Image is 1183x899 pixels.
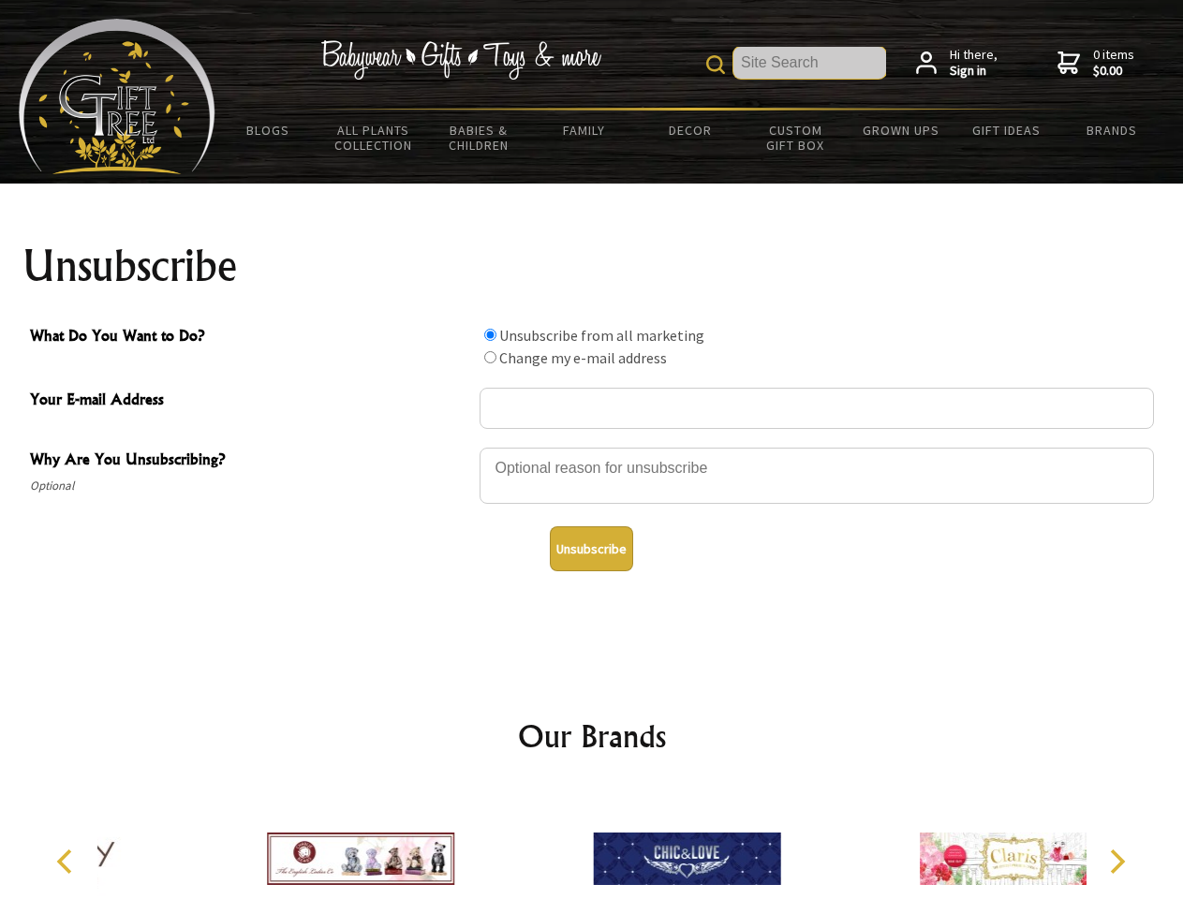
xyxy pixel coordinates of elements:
[30,388,470,415] span: Your E-mail Address
[499,348,667,367] label: Change my e-mail address
[916,47,998,80] a: Hi there,Sign in
[733,47,886,79] input: Site Search
[499,326,704,345] label: Unsubscribe from all marketing
[22,243,1161,288] h1: Unsubscribe
[1057,47,1134,80] a: 0 items$0.00
[480,388,1154,429] input: Your E-mail Address
[37,714,1146,759] h2: Our Brands
[1093,46,1134,80] span: 0 items
[215,111,321,150] a: BLOGS
[484,329,496,341] input: What Do You Want to Do?
[848,111,954,150] a: Grown Ups
[426,111,532,165] a: Babies & Children
[637,111,743,150] a: Decor
[1059,111,1165,150] a: Brands
[954,111,1059,150] a: Gift Ideas
[484,351,496,363] input: What Do You Want to Do?
[30,475,470,497] span: Optional
[1096,841,1137,882] button: Next
[30,448,470,475] span: Why Are You Unsubscribing?
[532,111,638,150] a: Family
[743,111,849,165] a: Custom Gift Box
[320,40,601,80] img: Babywear - Gifts - Toys & more
[321,111,427,165] a: All Plants Collection
[950,63,998,80] strong: Sign in
[550,526,633,571] button: Unsubscribe
[30,324,470,351] span: What Do You Want to Do?
[706,55,725,74] img: product search
[480,448,1154,504] textarea: Why Are You Unsubscribing?
[950,47,998,80] span: Hi there,
[1093,63,1134,80] strong: $0.00
[19,19,215,174] img: Babyware - Gifts - Toys and more...
[47,841,88,882] button: Previous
